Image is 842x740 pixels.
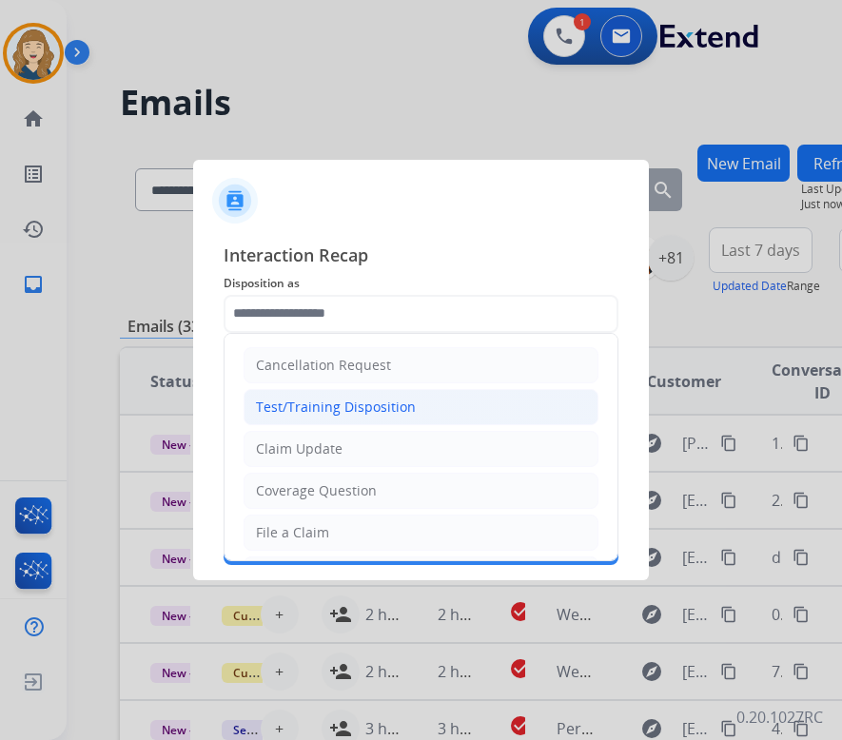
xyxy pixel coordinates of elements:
[256,523,329,542] div: File a Claim
[224,242,618,272] span: Interaction Recap
[212,178,258,224] img: contactIcon
[256,439,343,458] div: Claim Update
[256,481,377,500] div: Coverage Question
[736,706,823,729] p: 0.20.1027RC
[224,272,618,295] span: Disposition as
[256,398,416,417] div: Test/Training Disposition
[256,356,391,375] div: Cancellation Request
